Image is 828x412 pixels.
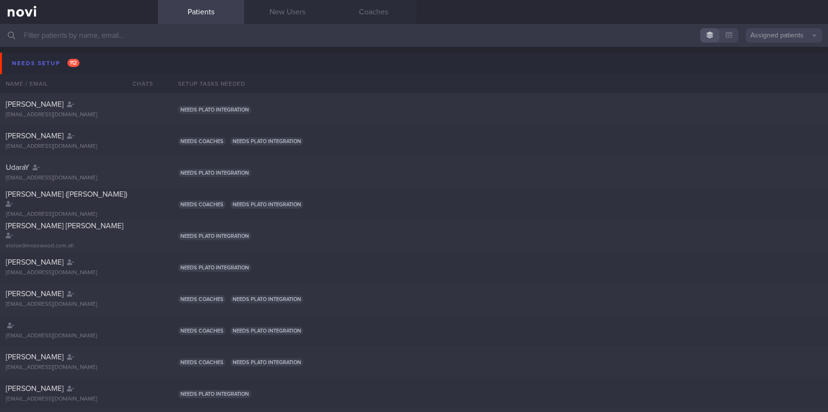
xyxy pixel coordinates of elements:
span: Needs coaches [178,137,226,145]
span: Needs coaches [178,295,226,303]
div: [EMAIL_ADDRESS][DOMAIN_NAME] [6,333,152,340]
span: Needs plato integration [230,137,303,145]
div: [EMAIL_ADDRESS][DOMAIN_NAME] [6,211,152,218]
span: [PERSON_NAME] [6,100,64,108]
div: [EMAIL_ADDRESS][DOMAIN_NAME] [6,301,152,308]
span: Needs plato integration [178,106,251,114]
span: [PERSON_NAME] [6,290,64,298]
span: Needs plato integration [178,169,251,177]
span: [PERSON_NAME] [6,385,64,392]
div: [EMAIL_ADDRESS][DOMAIN_NAME] [6,396,152,403]
span: Needs plato integration [230,295,303,303]
span: Needs plato integration [178,232,251,240]
span: Needs coaches [178,358,226,367]
span: [PERSON_NAME] [6,353,64,361]
div: Needs setup [10,57,82,70]
div: [EMAIL_ADDRESS][DOMAIN_NAME] [6,269,152,277]
span: [PERSON_NAME] [PERSON_NAME] [6,222,123,230]
span: Needs plato integration [178,390,251,398]
button: Assigned patients [746,28,822,43]
div: Setup tasks needed [172,74,828,93]
span: UdaraY [6,164,29,171]
div: eloise@mosswood.com.ah [6,243,152,250]
div: [EMAIL_ADDRESS][DOMAIN_NAME] [6,111,152,119]
span: Needs plato integration [230,200,303,209]
span: 112 [67,59,79,67]
span: [PERSON_NAME] ([PERSON_NAME]) [6,190,127,198]
span: Needs plato integration [178,264,251,272]
span: [PERSON_NAME] [6,132,64,140]
div: [EMAIL_ADDRESS][DOMAIN_NAME] [6,175,152,182]
div: [EMAIL_ADDRESS][DOMAIN_NAME] [6,143,152,150]
span: [PERSON_NAME] [6,258,64,266]
div: Chats [120,74,158,93]
div: [EMAIL_ADDRESS][DOMAIN_NAME] [6,364,152,371]
span: Needs coaches [178,200,226,209]
span: Needs plato integration [230,358,303,367]
span: Needs coaches [178,327,226,335]
span: Needs plato integration [230,327,303,335]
